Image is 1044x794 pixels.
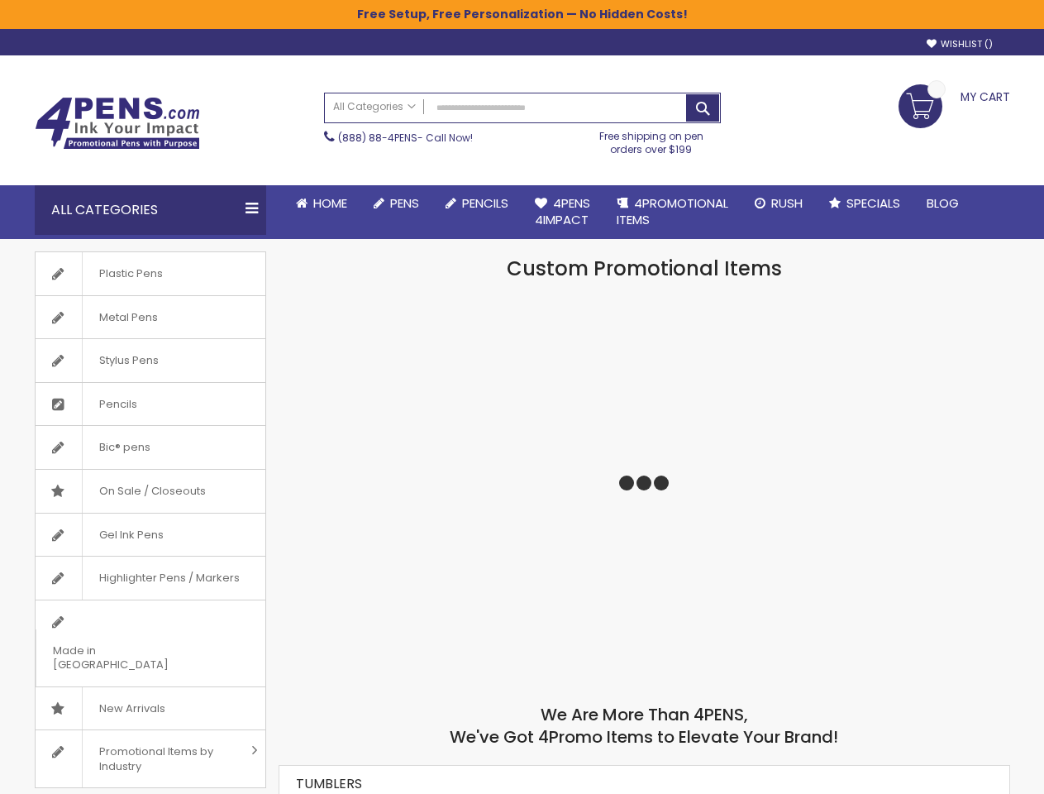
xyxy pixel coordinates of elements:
div: All Categories [35,185,266,235]
a: Metal Pens [36,296,265,339]
span: Pencils [462,194,508,212]
span: Specials [846,194,900,212]
span: 4Pens 4impact [535,194,590,228]
span: Plastic Pens [82,252,179,295]
div: Free shipping on pen orders over $199 [582,123,721,156]
a: Pencils [36,383,265,426]
a: Wishlist [927,38,993,50]
span: All Categories [333,100,416,113]
a: Home [283,185,360,222]
a: Blog [913,185,972,222]
h1: Custom Promotional Items [279,256,1010,282]
a: Pencils [432,185,522,222]
a: (888) 88-4PENS [338,131,417,145]
span: Rush [771,194,803,212]
span: New Arrivals [82,687,182,730]
span: Promotional Items by Industry [82,730,246,787]
a: On Sale / Closeouts [36,470,265,513]
span: Stylus Pens [82,339,175,382]
span: - Call Now! [338,131,473,145]
a: All Categories [325,93,424,121]
span: On Sale / Closeouts [82,470,222,513]
a: 4PROMOTIONALITEMS [603,185,741,239]
a: Plastic Pens [36,252,265,295]
span: Home [313,194,347,212]
span: Gel Ink Pens [82,514,180,557]
span: Pens [390,194,419,212]
a: Stylus Pens [36,339,265,382]
a: 4Pens4impact [522,185,603,239]
a: Made in [GEOGRAPHIC_DATA] [36,600,265,686]
span: 4PROMOTIONAL ITEMS [617,194,728,228]
span: Blog [927,194,959,212]
h2: We Are More Than 4PENS, We've Got 4Promo Items to Elevate Your Brand! [279,704,1010,749]
span: Pencils [82,383,154,426]
a: Bic® pens [36,426,265,469]
a: Rush [741,185,816,222]
a: Specials [816,185,913,222]
a: Promotional Items by Industry [36,730,265,787]
img: 4Pens Custom Pens and Promotional Products [35,97,200,150]
span: Metal Pens [82,296,174,339]
a: Highlighter Pens / Markers [36,557,265,600]
a: Pens [360,185,432,222]
a: Gel Ink Pens [36,514,265,557]
span: Made in [GEOGRAPHIC_DATA] [36,629,224,686]
span: Highlighter Pens / Markers [82,557,256,600]
span: Bic® pens [82,426,167,469]
a: New Arrivals [36,687,265,730]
